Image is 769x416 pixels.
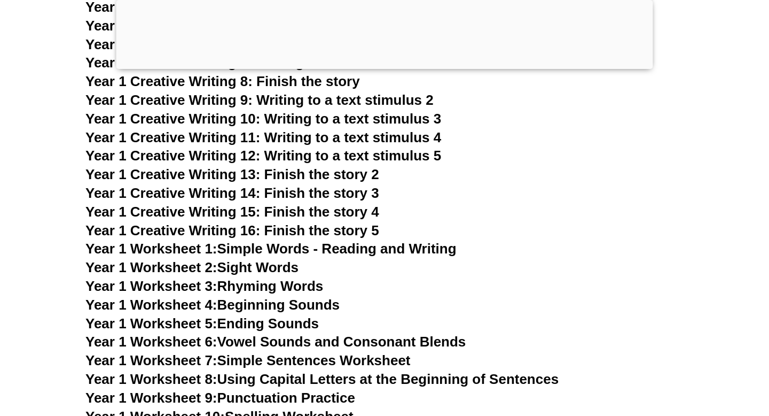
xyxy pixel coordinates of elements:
[85,185,379,201] a: Year 1 Creative Writing 14: Finish the story 3
[85,315,217,332] span: Year 1 Worksheet 5:
[85,73,360,89] a: Year 1 Creative Writing 8: Finish the story
[85,241,217,257] span: Year 1 Worksheet 1:
[85,352,217,368] span: Year 1 Worksheet 7:
[85,148,441,164] a: Year 1 Creative Writing 12: Writing to a text stimulus 5
[85,297,340,313] a: Year 1 Worksheet 4:Beginning Sounds
[85,297,217,313] span: Year 1 Worksheet 4:
[85,241,457,257] a: Year 1 Worksheet 1:Simple Words - Reading and Writing
[85,371,559,387] a: Year 1 Worksheet 8:Using Capital Letters at the Beginning of Sentences
[85,278,323,294] a: Year 1 Worksheet 3:Rhyming Words
[85,55,422,71] a: Year 1 Creative Writing 7: Writing to a text stimulus
[85,222,379,238] a: Year 1 Creative Writing 16: Finish the story 5
[85,259,299,275] a: Year 1 Worksheet 2:Sight Words
[85,371,217,387] span: Year 1 Worksheet 8:
[85,334,217,350] span: Year 1 Worksheet 6:
[85,259,217,275] span: Year 1 Worksheet 2:
[85,334,466,350] a: Year 1 Worksheet 6:Vowel Sounds and Consonant Blends
[586,295,769,416] iframe: Chat Widget
[85,92,434,108] a: Year 1 Creative Writing 9: Writing to a text stimulus 2
[85,390,217,406] span: Year 1 Worksheet 9:
[85,111,441,127] a: Year 1 Creative Writing 10: Writing to a text stimulus 3
[85,36,405,52] a: Year 1 Creative Writing 6: Writing to a stimulus 5
[85,204,379,220] a: Year 1 Creative Writing 15: Finish the story 4
[85,352,411,368] a: Year 1 Worksheet 7:Simple Sentences Worksheet
[85,278,217,294] span: Year 1 Worksheet 3:
[85,390,355,406] a: Year 1 Worksheet 9:Punctuation Practice
[85,129,441,145] a: Year 1 Creative Writing 11: Writing to a text stimulus 4
[85,166,379,182] a: Year 1 Creative Writing 13: Finish the story 2
[85,315,319,332] a: Year 1 Worksheet 5:Ending Sounds
[85,18,405,34] a: Year 1 Creative Writing 5: Writing to a stimulus 4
